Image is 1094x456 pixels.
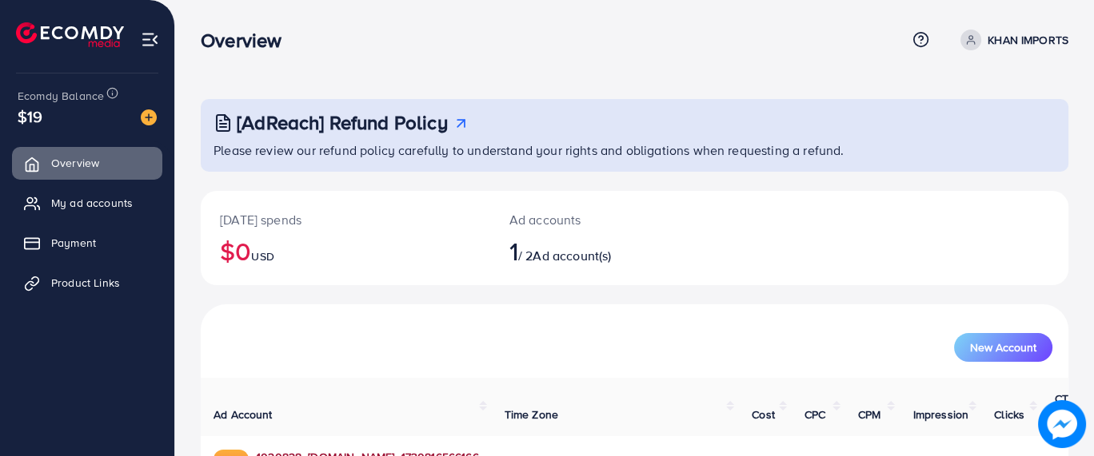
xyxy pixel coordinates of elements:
span: New Account [970,342,1036,353]
span: Product Links [51,275,120,291]
span: My ad accounts [51,195,133,211]
img: menu [141,30,159,49]
span: Ad account(s) [533,247,611,264]
img: image [1038,400,1085,447]
span: USD [251,248,273,264]
span: 1 [509,232,518,269]
span: CPC [805,406,825,422]
h2: $0 [220,236,471,266]
p: [DATE] spends [220,210,471,229]
button: New Account [954,333,1052,362]
a: KHAN IMPORTS [954,30,1068,50]
span: Impression [912,406,968,422]
span: CTR (%) [1055,391,1076,422]
span: Ecomdy Balance [18,88,104,104]
h3: Overview [201,29,294,52]
a: Product Links [12,267,162,299]
span: $19 [18,105,42,128]
p: Please review our refund policy carefully to understand your rights and obligations when requesti... [214,141,1059,160]
a: Payment [12,227,162,259]
a: My ad accounts [12,187,162,219]
p: Ad accounts [509,210,688,229]
h2: / 2 [509,236,688,266]
span: CPM [858,406,880,422]
span: Time Zone [505,406,558,422]
span: Ad Account [214,406,273,422]
h3: [AdReach] Refund Policy [237,111,448,134]
span: Overview [51,155,99,171]
a: Overview [12,147,162,179]
span: Clicks [994,406,1024,422]
img: logo [16,22,124,47]
img: image [141,109,157,125]
span: Payment [51,235,96,251]
span: Cost [752,406,775,422]
p: KHAN IMPORTS [988,30,1068,50]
